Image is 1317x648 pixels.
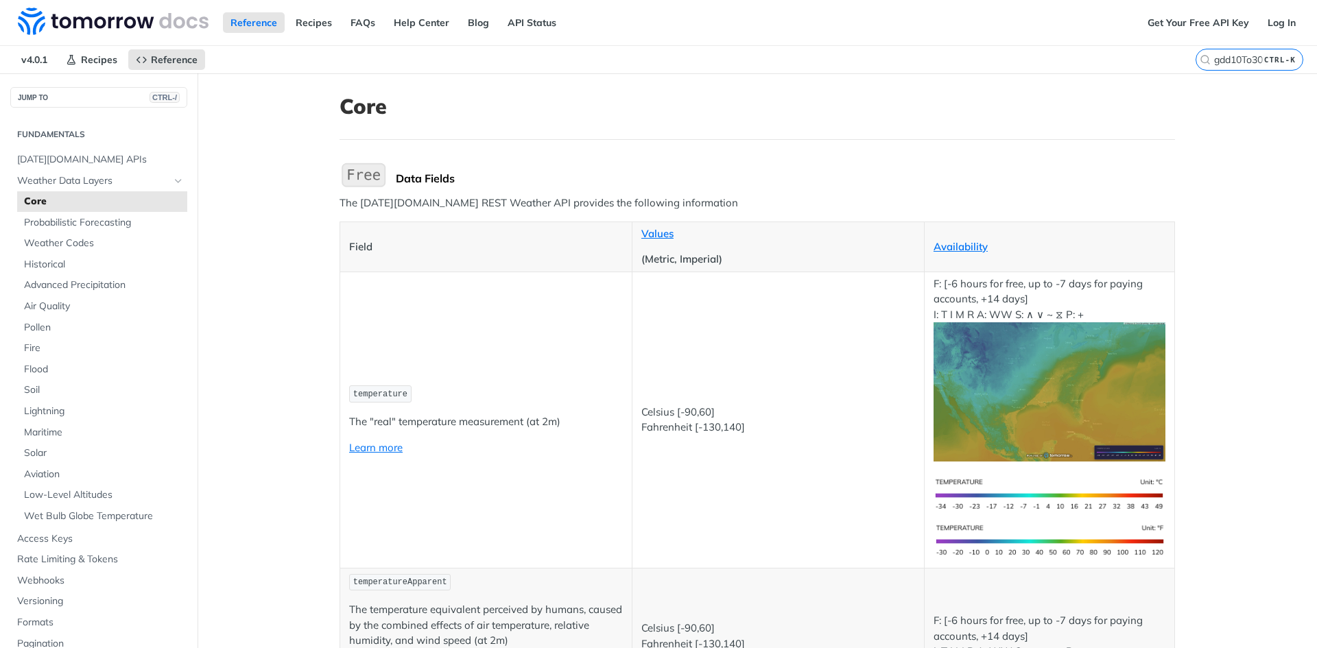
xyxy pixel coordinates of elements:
[343,12,383,33] a: FAQs
[396,171,1175,185] div: Data Fields
[10,549,187,570] a: Rate Limiting & Tokens
[353,389,407,399] span: temperature
[24,363,184,376] span: Flood
[18,8,209,35] img: Tomorrow.io Weather API Docs
[17,317,187,338] a: Pollen
[10,128,187,141] h2: Fundamentals
[24,341,184,355] span: Fire
[24,300,184,313] span: Air Quality
[17,213,187,233] a: Probabilistic Forecasting
[14,49,55,70] span: v4.0.1
[17,254,187,275] a: Historical
[17,153,184,167] span: [DATE][DOMAIN_NAME] APIs
[24,446,184,460] span: Solar
[17,616,184,629] span: Formats
[24,195,184,208] span: Core
[1200,54,1211,65] svg: Search
[17,532,184,546] span: Access Keys
[641,227,674,240] a: Values
[10,591,187,612] a: Versioning
[17,174,169,188] span: Weather Data Layers
[460,12,497,33] a: Blog
[81,53,117,66] span: Recipes
[17,443,187,464] a: Solar
[24,383,184,397] span: Soil
[934,385,1165,398] span: Expand image
[17,553,184,566] span: Rate Limiting & Tokens
[17,275,187,296] a: Advanced Precipitation
[10,87,187,108] button: JUMP TOCTRL-/
[24,426,184,440] span: Maritime
[934,276,1165,461] p: F: [-6 hours for free, up to -7 days for paying accounts, +14 days] I: T I M R A: WW S: ∧ ∨ ~ ⧖ P: +
[24,258,184,272] span: Historical
[17,338,187,359] a: Fire
[17,380,187,400] a: Soil
[24,237,184,250] span: Weather Codes
[934,533,1165,546] span: Expand image
[17,574,184,588] span: Webhooks
[17,485,187,505] a: Low-Level Altitudes
[934,322,1165,461] img: temperature
[349,414,623,430] p: The "real" temperature measurement (at 2m)
[10,149,187,170] a: [DATE][DOMAIN_NAME] APIs
[934,518,1165,564] img: temperature-us
[17,191,187,212] a: Core
[10,571,187,591] a: Webhooks
[24,509,184,523] span: Wet Bulb Globe Temperature
[349,239,623,255] p: Field
[17,359,187,380] a: Flood
[353,577,447,587] span: temperatureApparent
[641,405,915,435] p: Celsius [-90,60] Fahrenheit [-130,140]
[24,216,184,230] span: Probabilistic Forecasting
[1260,12,1303,33] a: Log In
[340,94,1175,119] h1: Core
[340,195,1175,211] p: The [DATE][DOMAIN_NAME] REST Weather API provides the following information
[223,12,285,33] a: Reference
[150,92,180,103] span: CTRL-/
[17,296,187,317] a: Air Quality
[58,49,125,70] a: Recipes
[17,401,187,422] a: Lightning
[17,422,187,443] a: Maritime
[24,468,184,481] span: Aviation
[641,252,915,267] p: (Metric, Imperial)
[934,240,988,253] a: Availability
[17,233,187,254] a: Weather Codes
[17,595,184,608] span: Versioning
[17,506,187,527] a: Wet Bulb Globe Temperature
[349,441,403,454] a: Learn more
[386,12,457,33] a: Help Center
[10,529,187,549] a: Access Keys
[24,321,184,335] span: Pollen
[151,53,198,66] span: Reference
[288,12,340,33] a: Recipes
[173,176,184,187] button: Hide subpages for Weather Data Layers
[934,487,1165,500] span: Expand image
[24,488,184,502] span: Low-Level Altitudes
[1261,53,1299,67] kbd: CTRL-K
[17,464,187,485] a: Aviation
[934,472,1165,518] img: temperature-si
[500,12,564,33] a: API Status
[10,612,187,633] a: Formats
[128,49,205,70] a: Reference
[24,278,184,292] span: Advanced Precipitation
[24,405,184,418] span: Lightning
[10,171,187,191] a: Weather Data LayersHide subpages for Weather Data Layers
[1140,12,1257,33] a: Get Your Free API Key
